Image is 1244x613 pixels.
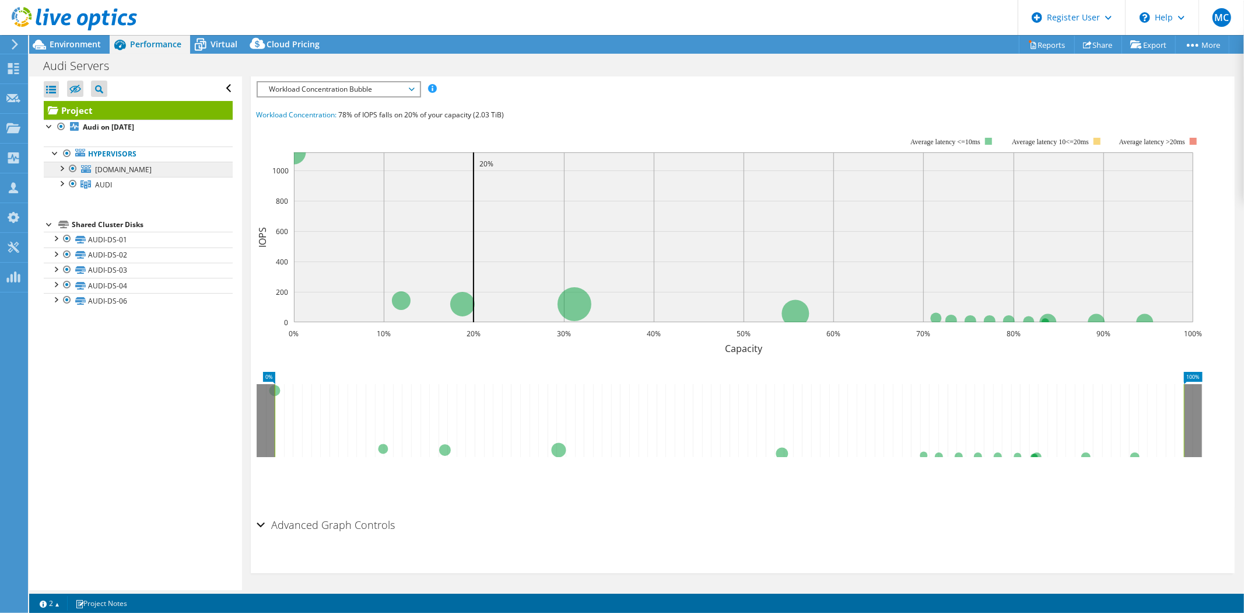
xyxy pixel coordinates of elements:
a: [DOMAIN_NAME] [44,162,233,177]
span: [DOMAIN_NAME] [95,165,152,175]
a: Reports [1019,36,1075,54]
span: Virtual [211,39,237,50]
a: AUDI-DS-03 [44,263,233,278]
span: 78% of IOPS falls on 20% of your capacity (2.03 TiB) [339,110,504,120]
h1: Audi Servers [38,60,127,72]
a: AUDI [44,177,233,192]
a: AUDI-DS-02 [44,248,233,263]
text: IOPS [256,227,269,248]
div: Shared Cluster Disks [72,218,233,232]
text: 200 [276,287,288,297]
text: Average latency >20ms [1119,138,1185,146]
text: 80% [1007,329,1021,339]
text: 20% [479,159,493,169]
a: Export [1122,36,1176,54]
text: 60% [826,329,840,339]
span: Workload Concentration: [257,110,337,120]
a: Share [1074,36,1122,54]
span: Environment [50,39,101,50]
a: AUDI-DS-04 [44,278,233,293]
a: 2 [31,596,68,611]
span: Cloud Pricing [267,39,320,50]
text: 0 [284,318,288,328]
h2: Advanced Graph Controls [257,513,395,537]
text: 30% [557,329,571,339]
text: 1000 [272,166,289,176]
text: 100% [1184,329,1202,339]
text: 800 [276,196,288,206]
text: 90% [1096,329,1110,339]
tspan: Average latency <=10ms [910,138,980,146]
a: Project Notes [67,596,135,611]
text: 20% [467,329,481,339]
a: AUDI-DS-06 [44,293,233,308]
text: 10% [377,329,391,339]
text: 50% [737,329,751,339]
text: 70% [916,329,930,339]
span: AUDI [95,180,112,190]
a: More [1175,36,1229,54]
a: Audi on [DATE] [44,120,233,135]
svg: \n [1140,12,1150,23]
text: 0% [289,329,299,339]
span: MC [1213,8,1231,27]
span: Performance [130,39,181,50]
a: Hypervisors [44,147,233,162]
a: AUDI-DS-01 [44,232,233,247]
text: Capacity [725,342,763,355]
text: 600 [276,227,288,236]
tspan: Average latency 10<=20ms [1012,138,1089,146]
b: Audi on [DATE] [83,122,134,132]
text: 400 [276,257,288,267]
span: Workload Concentration Bubble [264,82,414,96]
text: 40% [647,329,661,339]
a: Project [44,101,233,120]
